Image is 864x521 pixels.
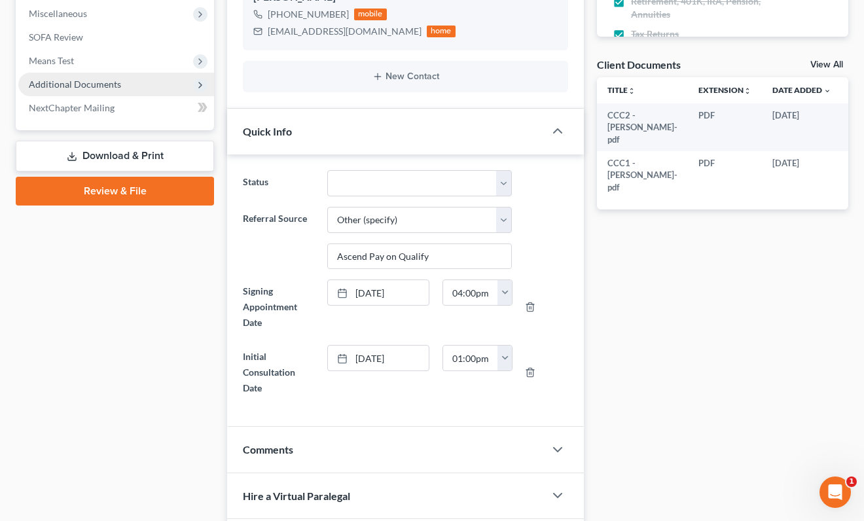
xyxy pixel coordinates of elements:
[597,151,688,199] td: CCC1 - [PERSON_NAME]-pdf
[328,280,429,305] a: [DATE]
[688,151,762,199] td: PDF
[29,102,115,113] span: NextChapter Mailing
[236,345,321,400] label: Initial Consultation Date
[29,31,83,43] span: SOFA Review
[18,96,214,120] a: NextChapter Mailing
[29,79,121,90] span: Additional Documents
[688,103,762,151] td: PDF
[16,141,214,171] a: Download & Print
[268,25,422,38] div: [EMAIL_ADDRESS][DOMAIN_NAME]
[236,279,321,334] label: Signing Appointment Date
[597,58,681,71] div: Client Documents
[427,26,456,37] div: home
[29,55,74,66] span: Means Test
[631,27,679,41] span: Tax Returns
[236,170,321,196] label: Status
[443,280,498,305] input: -- : --
[243,490,350,502] span: Hire a Virtual Paralegal
[607,85,636,95] a: Titleunfold_more
[628,87,636,95] i: unfold_more
[328,244,511,269] input: Other Referral Source
[328,346,429,370] a: [DATE]
[253,71,558,82] button: New Contact
[762,151,842,199] td: [DATE]
[823,87,831,95] i: expand_more
[772,85,831,95] a: Date Added expand_more
[268,8,349,21] div: [PHONE_NUMBER]
[236,207,321,270] label: Referral Source
[243,443,293,456] span: Comments
[698,85,751,95] a: Extensionunfold_more
[16,177,214,206] a: Review & File
[744,87,751,95] i: unfold_more
[243,125,292,137] span: Quick Info
[597,103,688,151] td: CCC2 - [PERSON_NAME]-pdf
[810,60,843,69] a: View All
[819,476,851,508] iframe: Intercom live chat
[762,103,842,151] td: [DATE]
[29,8,87,19] span: Miscellaneous
[443,346,498,370] input: -- : --
[18,26,214,49] a: SOFA Review
[846,476,857,487] span: 1
[354,9,387,20] div: mobile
